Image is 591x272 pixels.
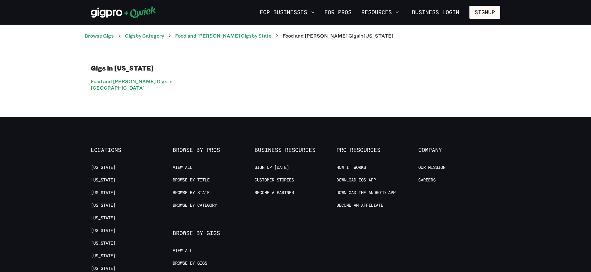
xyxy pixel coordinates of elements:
a: [US_STATE] [91,164,115,170]
button: Signup [469,6,500,19]
a: Browse by State [173,190,210,196]
a: [US_STATE] [91,215,115,221]
a: For Pros [322,7,354,18]
a: [US_STATE] [91,202,115,208]
a: Become a Partner [255,190,294,196]
span: Company [418,147,500,153]
a: Download the Android App [336,190,396,196]
button: Resources [359,7,402,18]
a: [US_STATE] [91,228,115,233]
a: Browse by Category [173,202,217,208]
a: Careers [418,177,436,183]
a: Gigsby Category [125,32,164,39]
nav: breadcrumb [85,32,506,39]
img: Qwick [91,6,156,18]
a: [US_STATE] [91,266,115,271]
a: Become an Affiliate [336,202,383,208]
button: For Businesses [257,7,317,18]
span: Pro Resources [336,147,418,153]
a: How it Works [336,164,366,170]
span: Browse by Pros [173,147,255,153]
a: Sign up [DATE] [255,164,289,170]
a: [US_STATE] [91,190,115,196]
span: Browse by Gigs [173,230,255,237]
a: View All [173,248,192,254]
a: Download IOS App [336,177,376,183]
a: Customer stories [255,177,294,183]
a: Business Login [407,6,464,19]
a: Food and [PERSON_NAME] Gigsby State [175,32,271,39]
a: [US_STATE] [91,253,115,259]
a: [US_STATE] [91,240,115,246]
a: Browse by Title [173,177,210,183]
a: View All [173,164,192,170]
a: Browse by Gigs [173,260,207,266]
a: [US_STATE] [91,177,115,183]
span: Business Resources [255,147,336,153]
a: Our Mission [418,164,445,170]
p: Food and [PERSON_NAME] Gigs in [US_STATE] [283,32,393,39]
a: Browse Gigs [85,32,114,39]
h1: Gigs in [US_STATE] [91,64,500,72]
span: Locations [91,147,173,153]
iframe: Netlify Drawer [175,257,416,272]
a: Food and [PERSON_NAME] Gigs in [GEOGRAPHIC_DATA] [91,77,224,92]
